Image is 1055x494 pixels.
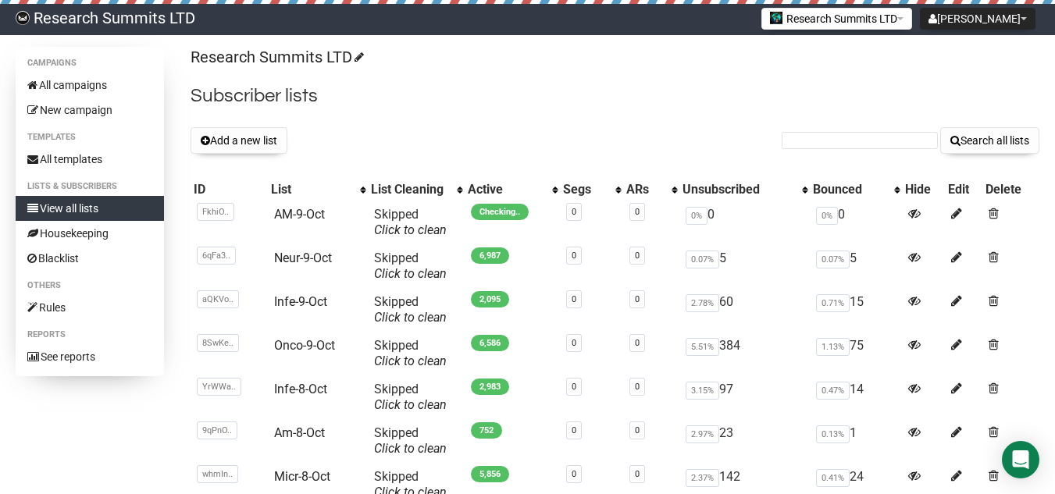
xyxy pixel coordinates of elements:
[374,338,447,368] span: Skipped
[635,294,640,304] a: 0
[471,247,509,264] span: 6,987
[679,201,810,244] td: 0
[572,425,576,435] a: 0
[686,469,719,487] span: 2.37%
[810,288,902,332] td: 15
[635,425,640,435] a: 0
[191,127,287,154] button: Add a new list
[16,221,164,246] a: Housekeeping
[920,8,1035,30] button: [PERSON_NAME]
[635,251,640,261] a: 0
[623,179,679,201] th: ARs: No sort applied, activate to apply an ascending sort
[274,251,332,265] a: Neur-9-Oct
[16,196,164,221] a: View all lists
[374,382,447,412] span: Skipped
[16,98,164,123] a: New campaign
[945,179,982,201] th: Edit: No sort applied, sorting is disabled
[16,54,164,73] li: Campaigns
[940,127,1039,154] button: Search all lists
[810,244,902,288] td: 5
[16,246,164,271] a: Blacklist
[985,182,1036,197] div: Delete
[679,179,810,201] th: Unsubscribed: No sort applied, activate to apply an ascending sort
[374,441,447,456] a: Click to clean
[16,73,164,98] a: All campaigns
[471,466,509,482] span: 5,856
[635,207,640,217] a: 0
[197,421,237,439] span: 9qPnO..
[686,294,719,312] span: 2.78%
[191,82,1039,110] h2: Subscriber lists
[191,48,362,66] a: Research Summits LTD
[635,338,640,348] a: 0
[471,422,502,439] span: 752
[465,179,560,201] th: Active: No sort applied, activate to apply an ascending sort
[16,177,164,196] li: Lists & subscribers
[816,469,850,487] span: 0.41%
[560,179,623,201] th: Segs: No sort applied, activate to apply an ascending sort
[679,419,810,463] td: 23
[194,182,265,197] div: ID
[374,222,447,237] a: Click to clean
[471,335,509,351] span: 6,586
[679,244,810,288] td: 5
[761,8,912,30] button: Research Summits LTD
[16,344,164,369] a: See reports
[197,290,239,308] span: aQKVo..
[679,288,810,332] td: 60
[274,207,325,222] a: AM-9-Oct
[626,182,664,197] div: ARs
[683,182,794,197] div: Unsubscribed
[374,207,447,237] span: Skipped
[572,294,576,304] a: 0
[16,325,164,344] li: Reports
[197,203,234,221] span: FkhiO..
[679,375,810,419] td: 97
[905,182,943,197] div: Hide
[16,11,30,25] img: bccbfd5974049ef095ce3c15df0eef5a
[816,338,850,356] span: 1.13%
[770,12,782,24] img: 2.jpg
[274,338,335,353] a: Onco-9-Oct
[810,201,902,244] td: 0
[471,204,529,220] span: Checking..
[686,425,719,443] span: 2.97%
[374,266,447,281] a: Click to clean
[368,179,465,201] th: List Cleaning: No sort applied, activate to apply an ascending sort
[268,179,367,201] th: List: No sort applied, activate to apply an ascending sort
[635,469,640,479] a: 0
[197,247,236,265] span: 6qFa3..
[371,182,449,197] div: List Cleaning
[274,425,325,440] a: Am-8-Oct
[197,334,239,352] span: 8SwKe..
[816,251,850,268] span: 0.07%
[468,182,544,197] div: Active
[374,354,447,368] a: Click to clean
[813,182,886,197] div: Bounced
[686,382,719,400] span: 3.15%
[982,179,1039,201] th: Delete: No sort applied, sorting is disabled
[274,469,330,484] a: Micr-8-Oct
[16,295,164,320] a: Rules
[816,382,850,400] span: 0.47%
[16,128,164,147] li: Templates
[810,419,902,463] td: 1
[816,207,838,225] span: 0%
[572,251,576,261] a: 0
[563,182,608,197] div: Segs
[816,294,850,312] span: 0.71%
[572,469,576,479] a: 0
[274,294,327,309] a: Infe-9-Oct
[816,425,850,443] span: 0.13%
[16,276,164,295] li: Others
[902,179,946,201] th: Hide: No sort applied, sorting is disabled
[635,382,640,392] a: 0
[471,291,509,307] span: 2,095
[679,332,810,375] td: 384
[948,182,978,197] div: Edit
[274,382,327,396] a: Infe-8-Oct
[374,294,447,325] span: Skipped
[191,179,268,201] th: ID: No sort applied, sorting is disabled
[16,147,164,172] a: All templates
[686,207,707,225] span: 0%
